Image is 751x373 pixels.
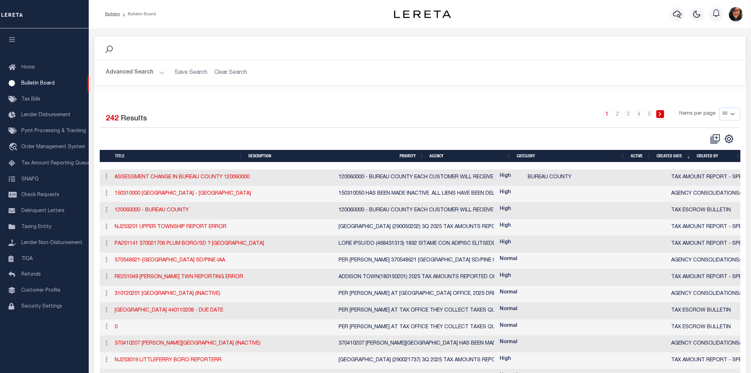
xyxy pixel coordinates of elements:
[500,222,511,230] label: High
[121,113,147,125] label: Results
[394,10,451,18] img: logo-dark.svg
[339,190,494,198] div: 150310050 HAS BEEN MADE INACTIVE. ALL LIENS HAVE BEEN DELETED.
[525,169,668,186] td: BUREAU COUNTY
[115,308,223,313] a: [GEOGRAPHIC_DATA] 440110208 - DUE DATE
[120,11,156,17] li: Bulletin Board
[21,177,39,182] span: SNAPQ
[21,256,33,261] span: TIQA
[115,291,220,296] a: 310120201 [GEOGRAPHIC_DATA] (INACTIVE)
[246,150,397,162] th: description
[21,145,85,150] span: Order Management System
[339,240,494,248] div: LORE IPSU/DO (468431313) 1892 SITAME CON ADIPISC ELITSEDD 89/51/00 EIU TEM IN038429.UT LABORE ETD...
[112,150,246,162] th: Title: activate to sort column ascending
[339,324,494,331] div: PER [PERSON_NAME] AT TAX OFFICE THEY COLLECT TAXES QUARTERLY AND SHE STATED THAT FOR THE FIRST 3 ...
[500,289,517,297] label: Normal
[339,340,494,348] div: 370410207 [PERSON_NAME][GEOGRAPHIC_DATA] HAS BEEN MADE INACTIVE. LIENS MOVED TO 370410002 LYCOMIN...
[115,241,264,246] a: PA251141 370021706 PLUM BORO/SD ? [GEOGRAPHIC_DATA]
[679,110,716,118] span: Items per page
[115,191,251,196] a: 150310000 [GEOGRAPHIC_DATA] - [GEOGRAPHIC_DATA]
[115,358,221,363] a: NJ253019 LITTLEFERRY BORO REPORTERR
[500,355,511,363] label: High
[21,304,62,309] span: Security Settings
[500,339,517,346] label: Normal
[21,97,40,102] span: Tax Bills
[339,290,494,298] div: PER [PERSON_NAME] AT [GEOGRAPHIC_DATA] OFFICE, 2025 DREXEL TAXES ARE COLLECTED BY [GEOGRAPHIC_DAT...
[397,150,427,162] th: Priority: activate to sort column ascending
[21,193,59,198] span: Check Requests
[106,115,119,123] span: 242
[427,150,514,162] th: Agency: activate to sort column ascending
[21,81,55,86] span: Bulletin Board
[21,272,41,277] span: Refunds
[21,65,35,70] span: Home
[115,275,243,280] a: RE251049 [PERSON_NAME] TWN REPORTING ERROR
[115,341,261,346] a: 370410207 [PERSON_NAME][GEOGRAPHIC_DATA] (INACTIVE)
[21,288,60,293] span: Customer Profile
[603,110,611,118] a: 1
[635,110,643,118] a: 4
[500,272,511,280] label: High
[21,209,65,213] span: Delinquent Letters
[339,207,494,215] div: 120060000 - BUREAU COUNTY EACH CUSTOMER WILL RECEIVE SPECIFIC LOAN DETAIL ON TAR. ON [DATE] [PERS...
[614,110,621,118] a: 2
[500,172,511,180] label: High
[500,205,511,213] label: High
[500,255,517,263] label: Normal
[500,306,517,313] label: Normal
[646,110,653,118] a: 5
[500,189,511,196] label: High
[500,322,517,330] label: Normal
[654,150,694,162] th: Created date: activate to sort column ascending
[105,12,120,16] a: Bulletin
[694,150,743,162] th: Created by: activate to sort column ascending
[21,113,71,118] span: Lender Disbursement
[21,225,51,229] span: Taxing Entity
[339,357,494,364] div: [GEOGRAPHIC_DATA] (290021737) 3Q 2025 TAX AMOUNTS REPORTED [DATE] VIA JOB NJ253019. WE REGRET AMO...
[628,150,654,162] th: Active: activate to sort column ascending
[115,225,226,229] a: NJ253201 UPPER TOWNSHIP REPORT ERROR
[21,240,82,245] span: Lender Non-Disbursement
[339,307,494,315] div: PER [PERSON_NAME] AT TAX OFFICE THEY COLLECT TAXES QUARTERLY AND SHE STATED THAT FOR THE FIRST 3 ...
[339,174,494,182] div: 120060000 - BUREAU COUNTY EACH CUSTOMER WILL RECEIVE SPECIFIC LOAN DETAIL ON TAR. ON [DATE] [PERS...
[115,208,189,213] a: 120060000 - BUREAU COUNTY
[106,66,165,80] button: Advanced Search
[339,223,494,231] div: [GEOGRAPHIC_DATA] (290050202) 3Q 2025 TAX AMOUNTS REPORTED [DATE] VIA JOB NJ253201. WE REGRET AMO...
[21,129,86,134] span: Pymt Processing & Tracking
[115,175,250,180] a: ASSESSMENT CHANGE IN BUREAU COUNTY 120060000
[21,161,91,166] span: Tax Amount Reporting Queue
[115,258,225,263] a: 370548621-[GEOGRAPHIC_DATA] SD/PINE-IAA
[339,257,494,265] div: PER [PERSON_NAME] 370548621 [GEOGRAPHIC_DATA] SD/PINE GROVE TWP_MOBILE HOMES IS COLLECTED UNDER A...
[339,274,494,281] div: ADDISON TOWN(180150201) 2025 TAX AMOUNTS REPORTED ON [DATE] VIA JOB ME251049 WERE INCORRECT. [PER...
[514,150,628,162] th: Category: activate to sort column ascending
[624,110,632,118] a: 3
[500,239,511,247] label: High
[9,143,20,152] i: travel_explore
[115,325,117,330] a: 0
